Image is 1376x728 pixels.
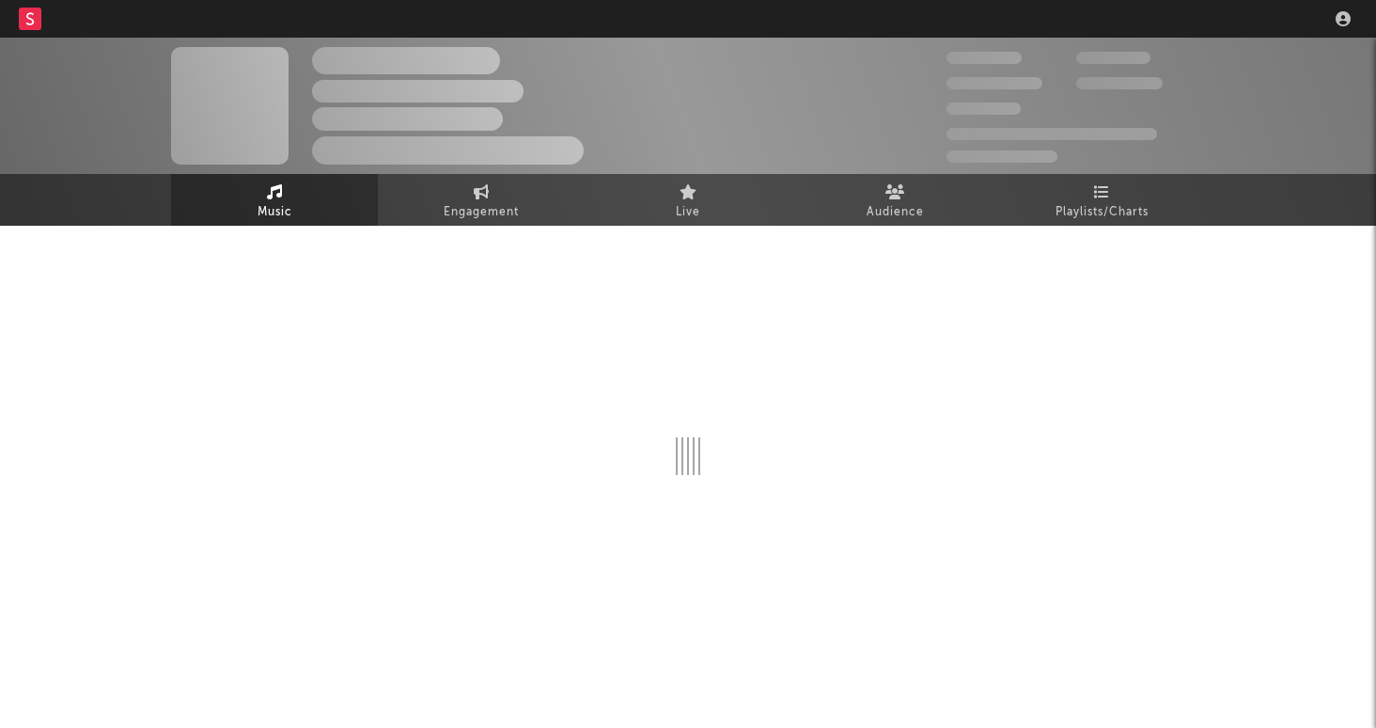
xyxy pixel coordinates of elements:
span: 300,000 [946,52,1022,64]
span: 100,000 [1076,52,1150,64]
span: Playlists/Charts [1055,201,1149,224]
span: 100,000 [946,103,1021,115]
span: 1,000,000 [1076,77,1163,89]
span: Audience [867,201,924,224]
a: Audience [791,174,998,226]
span: Live [676,201,700,224]
a: Live [585,174,791,226]
a: Music [171,174,378,226]
a: Playlists/Charts [998,174,1205,226]
span: Music [258,201,292,224]
span: Jump Score: 85.0 [946,150,1057,163]
span: 50,000,000 [946,77,1042,89]
span: 50,000,000 Monthly Listeners [946,128,1157,140]
span: Engagement [444,201,519,224]
a: Engagement [378,174,585,226]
